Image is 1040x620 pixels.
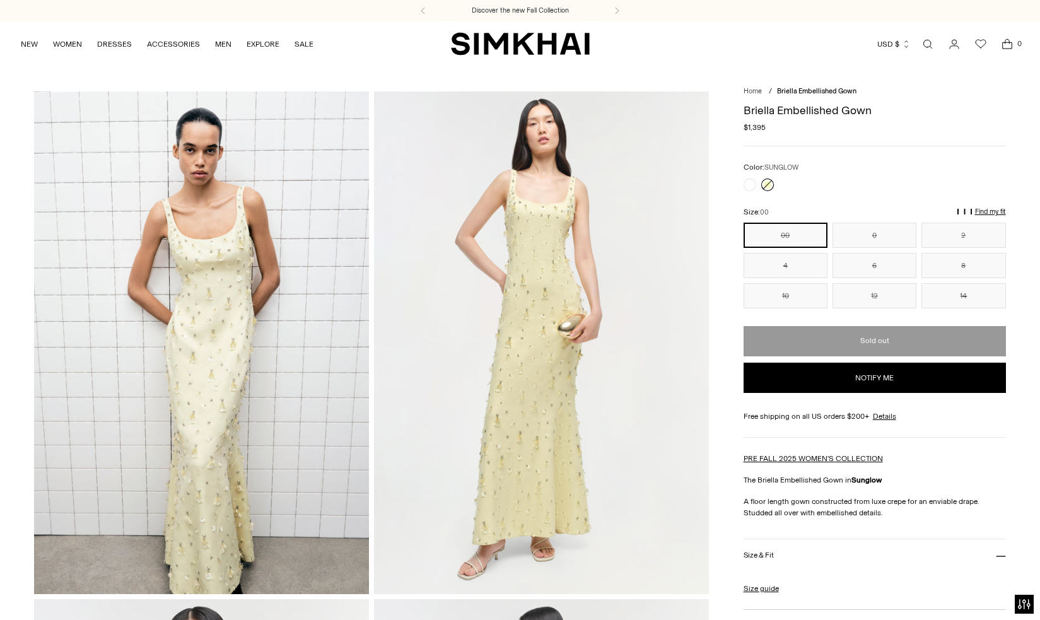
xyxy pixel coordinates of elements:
[1014,38,1025,49] span: 0
[744,86,1006,97] nav: breadcrumbs
[744,539,1006,571] button: Size & Fit
[921,283,1005,308] button: 14
[744,122,766,133] span: $1,395
[147,30,200,58] a: ACCESSORIES
[760,208,769,216] span: 00
[833,283,916,308] button: 12
[744,87,762,95] a: Home
[472,6,569,16] a: Discover the new Fall Collection
[215,30,231,58] a: MEN
[744,283,827,308] button: 10
[777,87,856,95] span: Briella Embellished Gown
[942,32,967,57] a: Go to the account page
[744,161,798,173] label: Color:
[873,411,896,422] a: Details
[744,105,1006,116] h1: Briella Embellished Gown
[744,496,1006,518] p: A floor length gown constructed from luxe crepe for an enviable drape. Studded all over with embe...
[744,411,1006,422] div: Free shipping on all US orders $200+
[21,30,38,58] a: NEW
[744,253,827,278] button: 4
[921,253,1005,278] button: 8
[744,474,1006,486] p: The Briella Embellished Gown in
[769,86,772,97] div: /
[744,206,769,218] label: Size:
[744,454,883,463] a: PRE FALL 2025 WOMEN'S COLLECTION
[915,32,940,57] a: Open search modal
[295,30,313,58] a: SALE
[764,163,798,172] span: SUNGLOW
[374,91,709,594] img: Briella Embellished Gown
[744,551,774,559] h3: Size & Fit
[247,30,279,58] a: EXPLORE
[744,583,779,594] a: Size guide
[833,253,916,278] button: 6
[744,223,827,248] button: 00
[851,476,882,484] strong: Sunglow
[451,32,590,56] a: SIMKHAI
[968,32,993,57] a: Wishlist
[34,91,369,594] img: Briella Embellished Gown
[744,363,1006,393] button: Notify me
[921,223,1005,248] button: 2
[877,30,911,58] button: USD $
[833,223,916,248] button: 0
[53,30,82,58] a: WOMEN
[97,30,132,58] a: DRESSES
[995,32,1020,57] a: Open cart modal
